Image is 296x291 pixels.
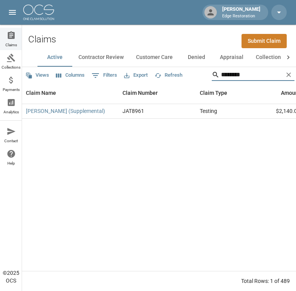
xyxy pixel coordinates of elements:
span: Collections [2,66,20,69]
button: Views [24,69,51,81]
button: Contractor Review [72,48,130,67]
div: [PERSON_NAME] [219,5,264,19]
button: Show filters [90,69,119,82]
a: Submit Claim [242,34,287,48]
span: Payments [3,88,20,92]
div: Claim Type [196,82,254,104]
span: Claims [5,43,17,47]
div: dynamic tabs [37,48,281,67]
button: Active [37,48,72,67]
a: [PERSON_NAME] (Supplemental) [26,107,105,115]
span: Contact [4,139,18,143]
div: Claim Name [26,82,56,104]
button: Collections [250,48,290,67]
button: Refresh [153,69,184,81]
div: Claim Type [200,82,227,104]
div: Claim Name [22,82,119,104]
p: Edge Restoration [222,13,260,20]
button: Denied [179,48,214,67]
span: Analytics [3,110,19,114]
div: Search [212,69,294,82]
div: Testing [200,107,217,115]
img: ocs-logo-white-transparent.png [23,5,54,20]
button: Export [122,69,150,81]
div: Total Rows: 1 of 489 [241,277,290,285]
button: Customer Care [130,48,179,67]
button: Appraisal [214,48,250,67]
span: Help [7,161,15,165]
div: JAT8961 [122,107,144,115]
h2: Claims [28,34,56,45]
button: Select columns [54,69,87,81]
button: open drawer [5,5,20,20]
div: © 2025 OCS [3,269,19,284]
div: Claim Number [119,82,196,104]
button: Clear [283,69,294,81]
div: Claim Number [122,82,158,104]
